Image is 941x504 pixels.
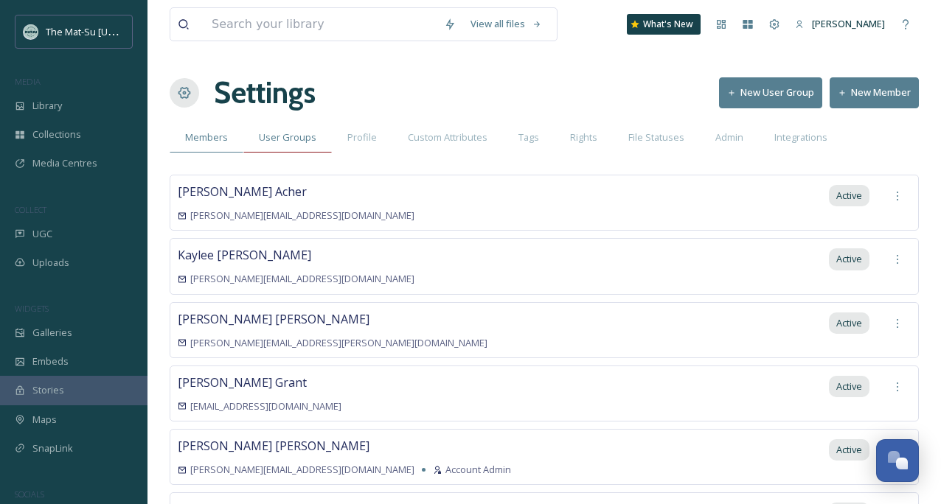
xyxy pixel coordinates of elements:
[32,156,97,170] span: Media Centres
[836,252,862,266] span: Active
[32,227,52,241] span: UGC
[876,439,919,482] button: Open Chat
[32,441,73,455] span: SnapLink
[836,316,862,330] span: Active
[32,99,62,113] span: Library
[32,413,57,427] span: Maps
[836,379,862,393] span: Active
[259,130,316,144] span: User Groups
[518,130,539,144] span: Tags
[628,130,684,144] span: File Statuses
[788,10,892,38] a: [PERSON_NAME]
[15,76,41,87] span: MEDIA
[570,130,597,144] span: Rights
[347,130,377,144] span: Profile
[445,463,511,477] span: Account Admin
[178,247,311,263] span: Kaylee [PERSON_NAME]
[719,77,822,108] button: New User Group
[627,14,701,35] a: What's New
[836,189,862,203] span: Active
[15,303,49,314] span: WIDGETS
[190,272,414,286] span: [PERSON_NAME][EMAIL_ADDRESS][DOMAIN_NAME]
[408,130,487,144] span: Custom Attributes
[32,326,72,340] span: Galleries
[836,443,862,457] span: Active
[15,204,46,215] span: COLLECT
[32,383,64,397] span: Stories
[774,130,827,144] span: Integrations
[178,183,307,200] span: [PERSON_NAME] Acher
[178,438,369,454] span: [PERSON_NAME] [PERSON_NAME]
[46,24,148,38] span: The Mat-Su [US_STATE]
[190,336,487,350] span: [PERSON_NAME][EMAIL_ADDRESS][PERSON_NAME][DOMAIN_NAME]
[190,399,341,413] span: [EMAIL_ADDRESS][DOMAIN_NAME]
[15,489,44,500] span: SOCIALS
[830,77,919,108] button: New Member
[178,311,369,327] span: [PERSON_NAME] [PERSON_NAME]
[812,17,885,30] span: [PERSON_NAME]
[32,256,69,270] span: Uploads
[715,130,743,144] span: Admin
[204,8,437,41] input: Search your library
[32,127,81,141] span: Collections
[463,10,549,38] a: View all files
[190,209,414,223] span: [PERSON_NAME][EMAIL_ADDRESS][DOMAIN_NAME]
[32,354,69,368] span: Embeds
[190,463,414,477] span: [PERSON_NAME][EMAIL_ADDRESS][DOMAIN_NAME]
[178,374,307,391] span: [PERSON_NAME] Grant
[214,71,316,115] h1: Settings
[185,130,228,144] span: Members
[24,24,38,39] img: Social_thumbnail.png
